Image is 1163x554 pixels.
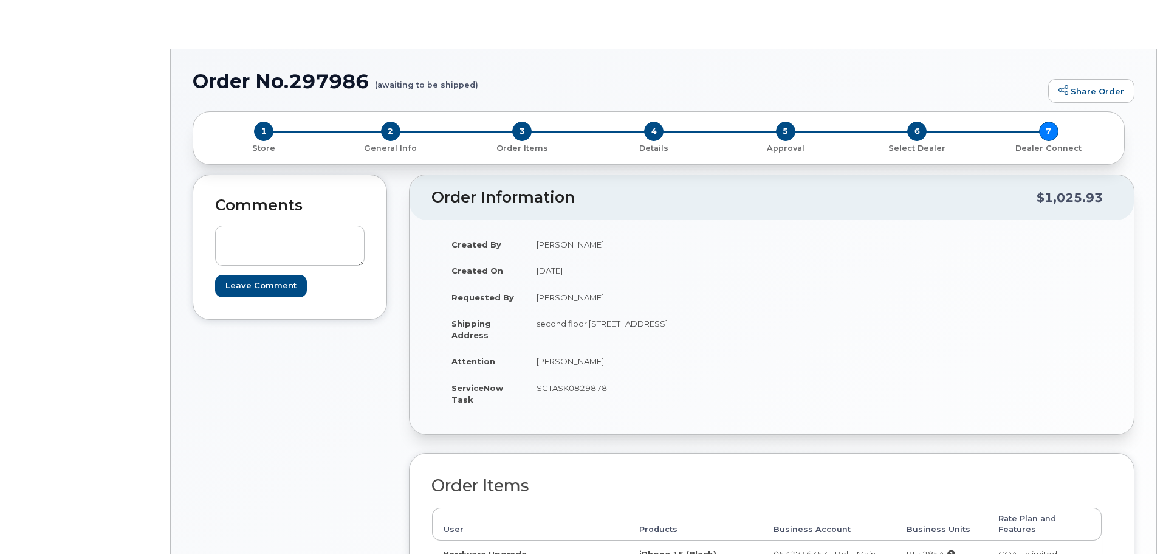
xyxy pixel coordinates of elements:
a: 1 Store [203,141,325,154]
p: Select Dealer [856,143,978,154]
h2: Order Items [431,477,1102,495]
p: Store [208,143,320,154]
h1: Order No.297986 [193,71,1042,92]
strong: Shipping Address [451,319,491,340]
p: General Info [330,143,452,154]
span: 4 [644,122,664,141]
strong: Created By [451,240,501,249]
span: 6 [907,122,927,141]
th: Business Account [763,508,896,541]
th: Products [628,508,763,541]
strong: Attention [451,356,495,366]
p: Approval [724,143,846,154]
td: SCTASK0829878 [526,375,763,412]
a: 2 General Info [325,141,457,154]
td: [PERSON_NAME] [526,231,763,258]
h2: Comments [215,197,365,214]
input: Leave Comment [215,275,307,297]
a: 4 Details [588,141,720,154]
td: second floor [STREET_ADDRESS] [526,310,763,348]
span: 5 [776,122,795,141]
th: Rate Plan and Features [987,508,1102,541]
h2: Order Information [431,189,1037,206]
td: [PERSON_NAME] [526,284,763,311]
a: 5 Approval [719,141,851,154]
div: $1,025.93 [1037,186,1103,209]
span: 2 [381,122,400,141]
small: (awaiting to be shipped) [375,71,478,89]
th: User [432,508,628,541]
td: [PERSON_NAME] [526,348,763,375]
a: 3 Order Items [456,141,588,154]
span: 1 [254,122,273,141]
span: 3 [512,122,532,141]
td: [DATE] [526,257,763,284]
strong: Requested By [451,293,514,302]
a: 6 Select Dealer [851,141,983,154]
th: Business Units [896,508,987,541]
a: Share Order [1048,79,1134,103]
p: Details [593,143,715,154]
p: Order Items [461,143,583,154]
strong: ServiceNow Task [451,383,503,404]
strong: Created On [451,266,503,275]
